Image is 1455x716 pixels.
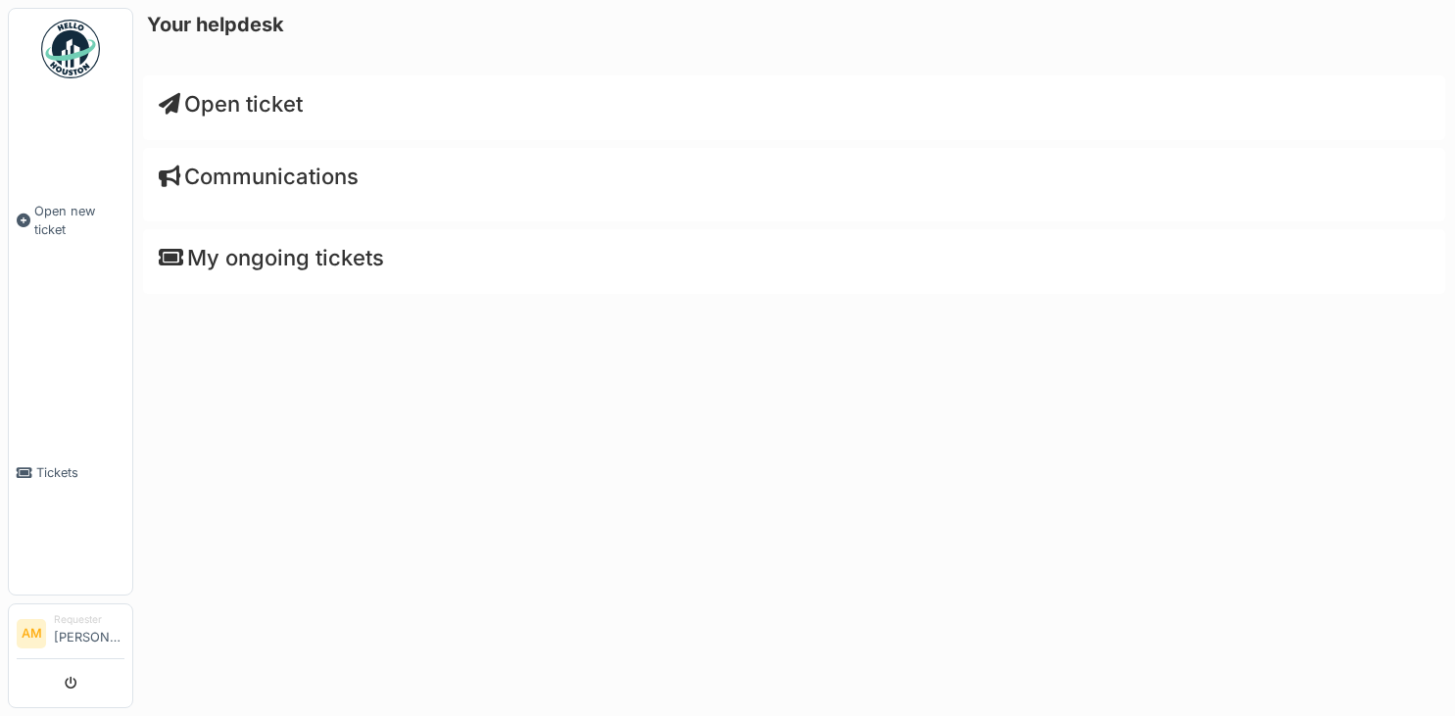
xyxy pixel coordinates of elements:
h4: My ongoing tickets [159,245,1430,270]
h4: Communications [159,164,1430,189]
h6: Your helpdesk [147,13,284,36]
li: [PERSON_NAME] [54,612,124,654]
div: Requester [54,612,124,627]
a: Open ticket [159,91,303,117]
a: AM Requester[PERSON_NAME] [17,612,124,659]
a: Tickets [9,352,132,596]
li: AM [17,619,46,648]
span: Open new ticket [34,202,124,239]
a: Open new ticket [9,89,132,352]
span: Tickets [36,463,124,482]
img: Badge_color-CXgf-gQk.svg [41,20,100,78]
